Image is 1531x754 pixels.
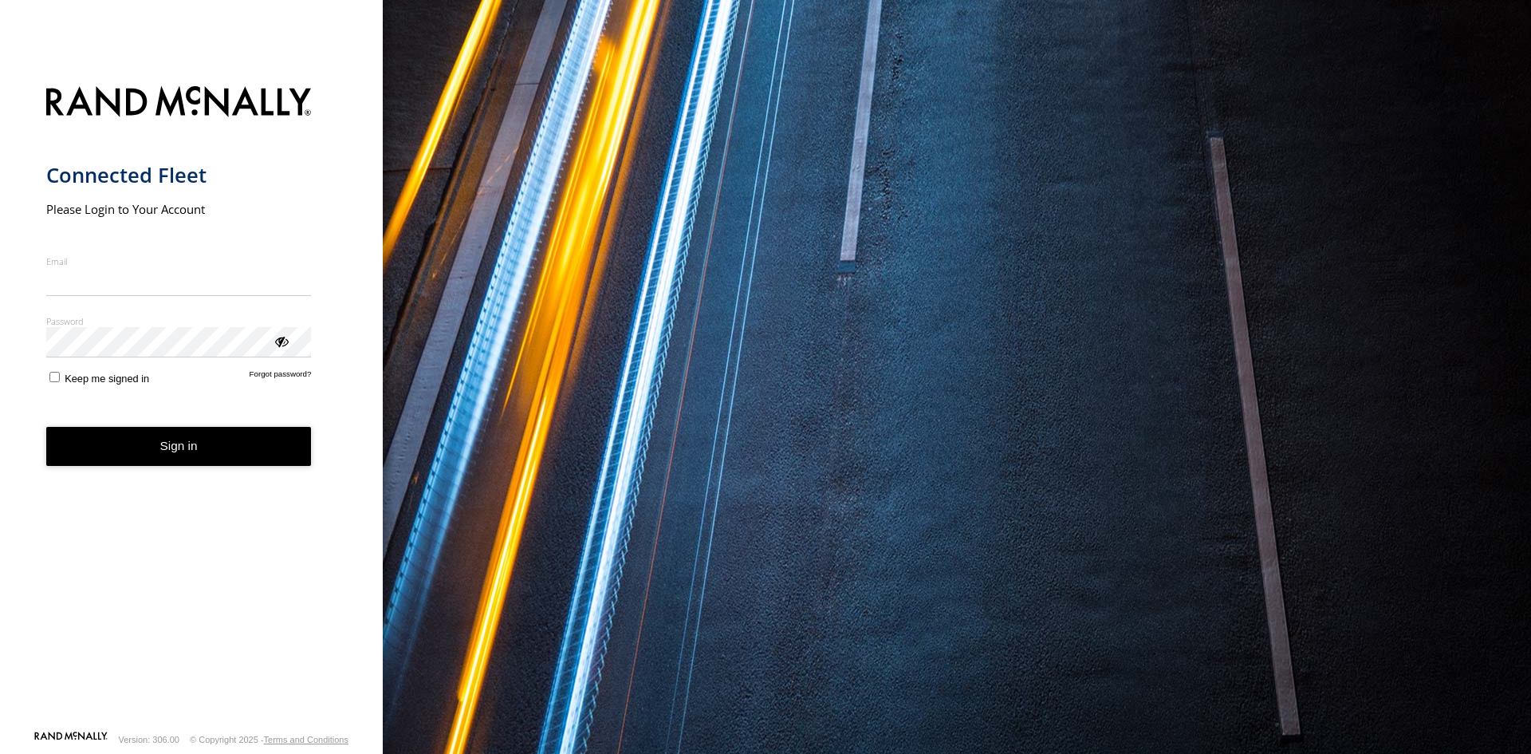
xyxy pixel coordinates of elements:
a: Forgot password? [250,369,312,385]
a: Visit our Website [34,732,108,748]
input: Keep me signed in [49,372,60,382]
h2: Please Login to Your Account [46,201,312,217]
button: Sign in [46,427,312,466]
div: Version: 306.00 [119,735,179,744]
div: © Copyright 2025 - [190,735,348,744]
form: main [46,77,337,730]
span: Keep me signed in [65,373,149,385]
label: Password [46,315,312,327]
a: Terms and Conditions [264,735,348,744]
img: Rand McNally [46,83,312,124]
div: ViewPassword [273,333,289,349]
label: Email [46,255,312,267]
h1: Connected Fleet [46,162,312,188]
